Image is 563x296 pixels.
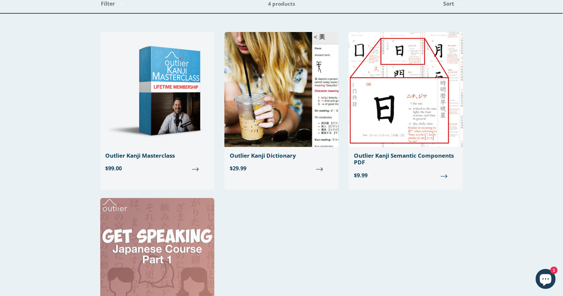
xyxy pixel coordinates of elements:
[354,171,457,179] span: $9.99
[349,32,463,147] img: Outlier Kanji Semantic Components PDF Outlier Linguistics
[106,164,209,172] span: $99.00
[354,152,457,166] div: Outlier Kanji Semantic Components PDF
[230,152,333,159] div: Outlier Kanji Dictionary
[230,164,333,172] span: $29.99
[100,32,214,147] img: Outlier Kanji Masterclass
[268,0,295,7] span: 4 products
[349,32,463,185] a: Outlier Kanji Semantic Components PDF $9.99
[224,32,339,178] a: Outlier Kanji Dictionary $29.99
[106,152,209,159] div: Outlier Kanji Masterclass
[534,269,558,291] inbox-online-store-chat: Shopify online store chat
[100,32,214,178] a: Outlier Kanji Masterclass $99.00
[224,32,339,147] img: Outlier Kanji Dictionary: Essentials Edition Outlier Linguistics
